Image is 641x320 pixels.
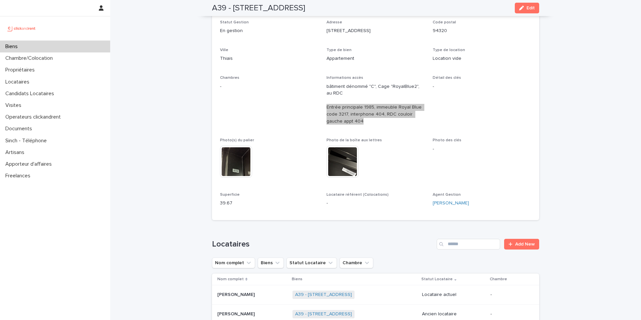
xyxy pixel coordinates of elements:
[340,258,373,268] button: Chambre
[3,114,66,120] p: Operateurs clickandrent
[3,67,40,73] p: Propriétaires
[217,276,244,283] p: Nom complet
[515,242,535,247] span: Add New
[433,48,465,52] span: Type de location
[433,193,461,197] span: Agent Gestion
[217,291,256,298] p: [PERSON_NAME]
[327,83,425,125] p: bâtiment dénommé "C", Cage "RoyalBlue2", au RDC Entrée principale 1985, immeuble Royal Blue code ...
[504,239,539,250] a: Add New
[212,239,434,249] h1: Locataires
[433,76,461,80] span: Détail des clés
[220,200,318,207] p: 39.67
[433,146,531,153] p: -
[295,292,352,298] a: A39 - [STREET_ADDRESS]
[327,55,425,62] p: Appartement
[220,83,318,90] p: -
[526,6,535,10] span: Edit
[3,173,36,179] p: Freelances
[220,193,240,197] span: Superficie
[490,276,507,283] p: Chambre
[433,27,531,34] p: 94320
[292,276,302,283] p: Biens
[295,311,352,317] a: A39 - [STREET_ADDRESS]
[433,20,456,24] span: Code postal
[433,83,531,90] p: -
[515,3,539,13] button: Edit
[433,200,469,207] a: [PERSON_NAME]
[327,27,425,34] p: [STREET_ADDRESS]
[3,102,27,109] p: Visites
[3,161,57,167] p: Apporteur d'affaires
[437,239,500,250] input: Search
[3,91,59,97] p: Candidats Locataires
[327,138,382,142] span: Photo de la boîte aux lettres
[220,55,318,62] p: Thiais
[327,193,389,197] span: Locataire référent (Colocations)
[212,285,539,305] tr: [PERSON_NAME][PERSON_NAME] A39 - [STREET_ADDRESS] Locataire actuel-
[327,200,425,207] p: -
[212,258,255,268] button: Nom complet
[217,310,256,317] p: [PERSON_NAME]
[220,20,249,24] span: Statut Gestion
[3,43,23,50] p: Biens
[327,20,342,24] span: Adresse
[3,55,58,61] p: Chambre/Colocation
[220,76,239,80] span: Chambres
[327,48,352,52] span: Type de bien
[327,76,363,80] span: Informations accès
[3,149,30,156] p: Artisans
[490,292,528,298] p: -
[3,79,35,85] p: Locataires
[212,3,305,13] h2: A39 - [STREET_ADDRESS]
[220,48,228,52] span: Ville
[5,22,38,35] img: UCB0brd3T0yccxBKYDjQ
[490,311,528,317] p: -
[3,138,52,144] p: Sinch - Téléphone
[220,27,318,34] p: En gestion
[433,55,531,62] p: Location vide
[433,138,461,142] span: Photo des clés
[286,258,337,268] button: Statut Locataire
[421,276,453,283] p: Statut Locataire
[3,126,37,132] p: Documents
[258,258,284,268] button: Biens
[220,138,254,142] span: Photo(s) du palier
[422,292,485,298] p: Locataire actuel
[422,311,485,317] p: Ancien locataire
